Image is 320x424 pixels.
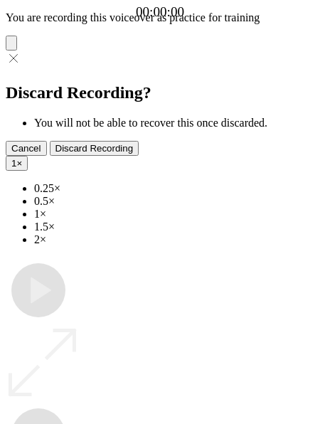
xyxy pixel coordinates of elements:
span: 1 [11,158,16,169]
button: Cancel [6,141,47,156]
li: 1.5× [34,221,314,233]
button: 1× [6,156,28,171]
a: 00:00:00 [136,4,184,20]
h2: Discard Recording? [6,83,314,102]
button: Discard Recording [50,141,139,156]
li: 0.25× [34,182,314,195]
li: 2× [34,233,314,246]
li: You will not be able to recover this once discarded. [34,117,314,129]
p: You are recording this voiceover as practice for training [6,11,314,24]
li: 1× [34,208,314,221]
li: 0.5× [34,195,314,208]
